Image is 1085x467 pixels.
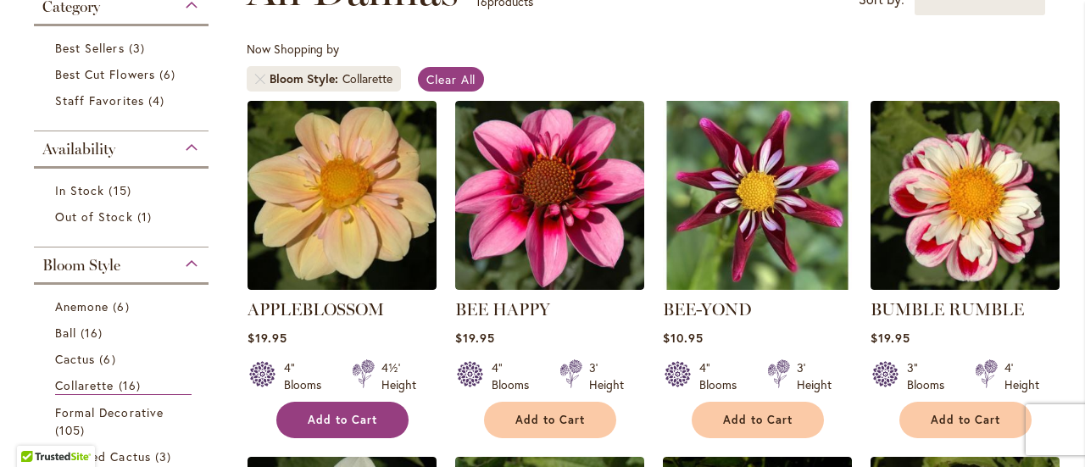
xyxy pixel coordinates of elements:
[871,277,1060,293] a: BUMBLE RUMBLE
[276,402,409,438] button: Add to Cart
[455,277,644,293] a: BEE HAPPY
[663,277,852,293] a: BEE-YOND
[381,359,416,393] div: 4½' Height
[113,297,133,315] span: 6
[426,71,476,87] span: Clear All
[55,298,108,314] span: Anemone
[284,359,331,393] div: 4" Blooms
[589,359,624,393] div: 3' Height
[42,140,115,158] span: Availability
[663,299,752,320] a: BEE-YOND
[55,421,89,439] span: 105
[663,101,852,290] img: BEE-YOND
[55,92,192,109] a: Staff Favorites
[55,448,151,464] span: Incurved Cactus
[119,376,145,394] span: 16
[55,404,164,420] span: Formal Decorative
[148,92,169,109] span: 4
[137,208,156,225] span: 1
[55,208,133,225] span: Out of Stock
[308,413,377,427] span: Add to Cart
[418,67,485,92] a: Clear All
[55,65,192,83] a: Best Cut Flowers
[699,359,747,393] div: 4" Blooms
[871,101,1060,290] img: BUMBLE RUMBLE
[692,402,824,438] button: Add to Cart
[248,277,437,293] a: APPLEBLOSSOM
[907,359,954,393] div: 3" Blooms
[55,66,155,82] span: Best Cut Flowers
[1004,359,1039,393] div: 4' Height
[455,101,644,290] img: BEE HAPPY
[871,299,1024,320] a: BUMBLE RUMBLE
[248,330,287,346] span: $19.95
[723,413,793,427] span: Add to Cart
[484,402,616,438] button: Add to Cart
[515,413,585,427] span: Add to Cart
[55,351,95,367] span: Cactus
[797,359,832,393] div: 3' Height
[55,325,76,341] span: Ball
[55,297,192,315] a: Anemone 6
[931,413,1000,427] span: Add to Cart
[248,101,437,290] img: APPLEBLOSSOM
[255,74,265,84] a: Remove Bloom Style Collarette
[55,182,104,198] span: In Stock
[42,256,120,275] span: Bloom Style
[159,65,180,83] span: 6
[55,39,192,57] a: Best Sellers
[455,330,495,346] span: $19.95
[55,181,192,199] a: In Stock 15
[248,299,384,320] a: APPLEBLOSSOM
[55,403,192,439] a: Formal Decorative 105
[55,324,192,342] a: Ball 16
[492,359,539,393] div: 4" Blooms
[342,70,392,87] div: Collarette
[129,39,149,57] span: 3
[55,208,192,225] a: Out of Stock 1
[81,324,107,342] span: 16
[455,299,550,320] a: BEE HAPPY
[13,407,60,454] iframe: Launch Accessibility Center
[899,402,1032,438] button: Add to Cart
[270,70,342,87] span: Bloom Style
[99,350,120,368] span: 6
[55,92,144,108] span: Staff Favorites
[108,181,135,199] span: 15
[55,376,192,395] a: Collarette 16
[55,448,192,465] a: Incurved Cactus 3
[247,41,339,57] span: Now Shopping by
[155,448,175,465] span: 3
[55,350,192,368] a: Cactus 6
[663,330,704,346] span: $10.95
[871,330,910,346] span: $19.95
[55,377,114,393] span: Collarette
[55,40,125,56] span: Best Sellers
